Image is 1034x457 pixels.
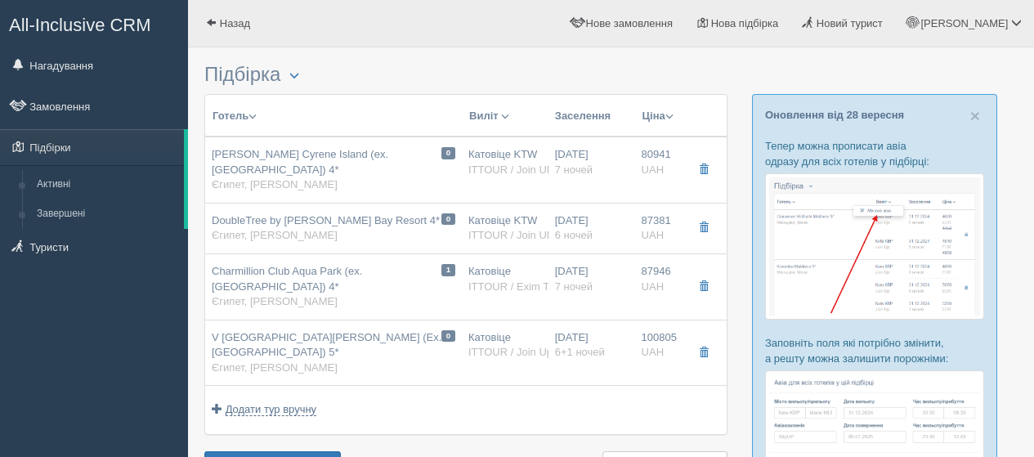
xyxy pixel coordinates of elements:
[555,330,629,361] div: [DATE]
[212,214,440,226] span: DoubleTree by [PERSON_NAME] Bay Resort 4*
[586,17,673,29] span: Нове замовлення
[226,403,317,416] span: Додати тур вручну
[642,280,664,293] span: uah
[29,170,184,199] a: Активні
[212,148,388,176] span: [PERSON_NAME] Cyrene Island (ex. [GEOGRAPHIC_DATA]) 4*
[765,109,904,121] a: Оновлення від 28 вересня
[212,295,338,307] span: Єгипет, [PERSON_NAME]
[468,280,569,293] span: ITTOUR / Exim Tours
[212,403,316,415] a: Додати тур вручну
[970,107,980,124] button: Close
[441,330,455,343] span: 0
[1,1,187,46] a: All-Inclusive CRM
[212,265,362,293] span: Charmillion Club Aqua Park (ex. [GEOGRAPHIC_DATA]) 4*
[9,15,151,35] span: All-Inclusive CRM
[220,17,250,29] span: Назад
[468,229,557,241] span: ITTOUR / Join UP!
[212,107,257,125] button: Готель
[920,17,1008,29] span: [PERSON_NAME]
[548,95,635,137] th: Заселення
[468,330,542,361] div: Катовіце
[555,280,593,293] span: 7 ночей
[468,264,542,294] div: Катовіце
[970,106,980,125] span: ×
[212,331,441,359] span: V [GEOGRAPHIC_DATA][PERSON_NAME] (Ex. [GEOGRAPHIC_DATA]) 5*
[555,229,593,241] span: 6 ночей
[555,147,629,177] div: [DATE]
[204,64,727,86] h3: Підбірка
[642,331,677,343] span: 100805
[642,164,664,176] span: uah
[212,178,338,190] span: Єгипет, [PERSON_NAME]
[642,214,671,226] span: 87381
[765,138,984,169] p: Тепер можна прописати авіа одразу для всіх готелів у підбірці:
[468,346,573,358] span: ITTOUR / Join Up! EU
[642,148,671,160] span: 80941
[642,107,674,125] button: Ціна
[441,213,455,226] span: 0
[711,17,779,29] span: Нова підбірка
[469,110,499,122] span: Виліт
[441,147,455,159] span: 0
[555,164,593,176] span: 7 ночей
[642,265,671,277] span: 87946
[212,361,338,374] span: Єгипет, [PERSON_NAME]
[555,213,629,244] div: [DATE]
[817,17,883,29] span: Новий турист
[642,346,664,358] span: uah
[642,229,664,241] span: UAH
[468,107,510,125] button: Виліт
[468,213,542,244] div: Катовіце KTW
[555,346,605,358] span: 6+1 ночей
[555,264,629,294] div: [DATE]
[441,264,455,276] span: 1
[468,164,557,176] span: ITTOUR / Join UP!
[29,199,184,229] a: Завершені
[765,335,984,366] p: Заповніть поля які потрібно змінити, а решту можна залишити порожніми:
[468,147,542,177] div: Катовіце KTW
[765,173,984,320] img: %D0%BF%D1%96%D0%B4%D0%B1%D1%96%D1%80%D0%BA%D0%B0-%D0%B0%D0%B2%D1%96%D0%B0-1-%D1%81%D1%80%D0%BC-%D...
[212,229,338,241] span: Єгипет, [PERSON_NAME]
